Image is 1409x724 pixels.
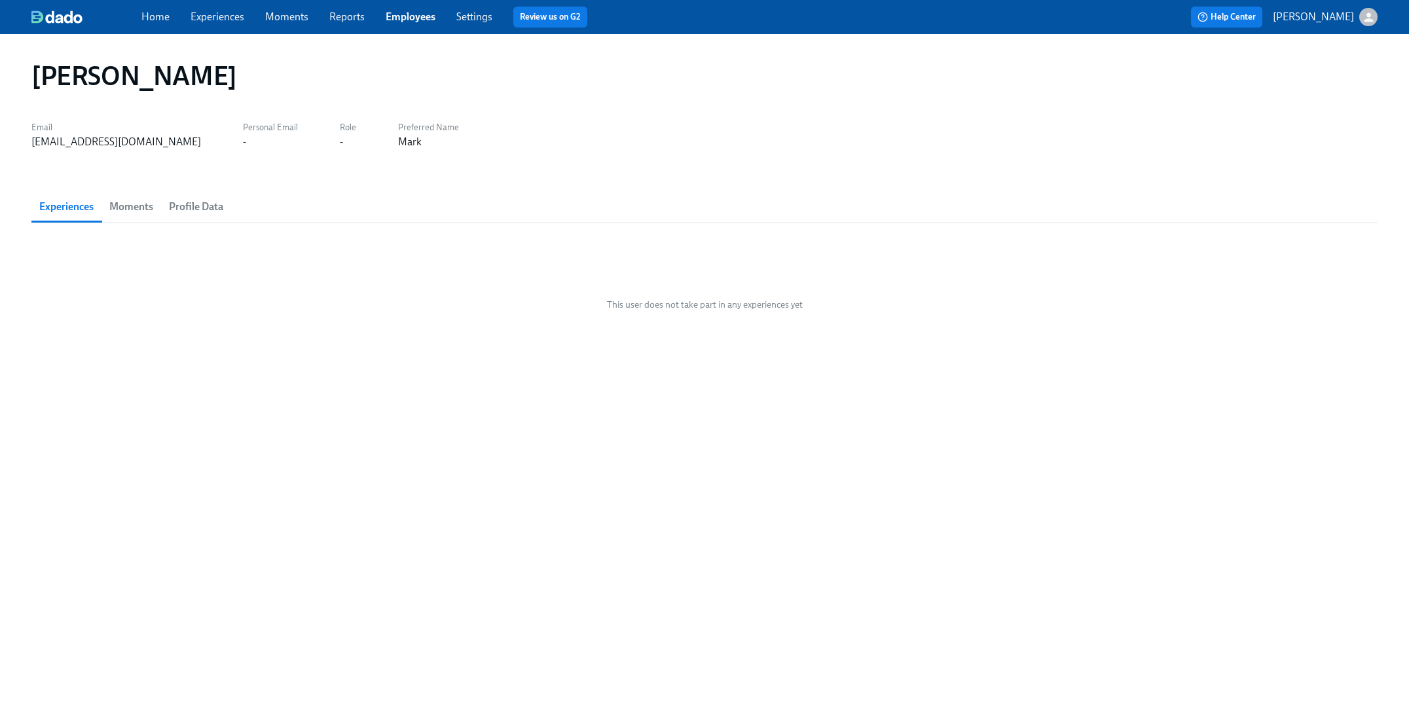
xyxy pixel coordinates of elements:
[1273,8,1378,26] button: [PERSON_NAME]
[1191,7,1262,27] button: Help Center
[141,10,170,23] a: Home
[340,135,343,149] div: -
[243,135,246,149] div: -
[398,135,422,149] div: Mark
[191,10,244,23] a: Experiences
[31,10,141,24] a: dado
[340,120,356,135] label: Role
[456,10,492,23] a: Settings
[329,10,365,23] a: Reports
[398,120,459,135] label: Preferred Name
[1273,10,1354,24] p: [PERSON_NAME]
[607,299,803,311] span: This user does not take part in any experiences yet
[39,198,94,216] span: Experiences
[520,10,581,24] a: Review us on G2
[109,198,153,216] span: Moments
[1198,10,1256,24] span: Help Center
[265,10,308,23] a: Moments
[513,7,587,27] button: Review us on G2
[31,135,201,149] div: [EMAIL_ADDRESS][DOMAIN_NAME]
[243,120,298,135] label: Personal Email
[169,198,223,216] span: Profile Data
[386,10,435,23] a: Employees
[31,10,82,24] img: dado
[31,60,237,92] h1: [PERSON_NAME]
[31,120,201,135] label: Email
